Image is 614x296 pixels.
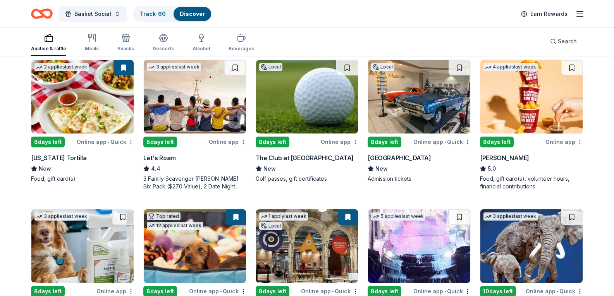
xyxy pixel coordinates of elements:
[488,164,496,173] span: 5.0
[545,137,583,147] div: Online app
[263,164,276,173] span: New
[368,60,470,133] img: Image for AACA Museum
[368,153,431,163] div: [GEOGRAPHIC_DATA]
[143,153,176,163] div: Let's Roam
[147,63,201,71] div: 3 applies last week
[31,5,53,23] a: Home
[209,137,246,147] div: Online app
[31,30,66,56] button: Auction & raffle
[368,60,471,183] a: Image for AACA MuseumLocal8days leftOnline app•Quick[GEOGRAPHIC_DATA]NewAdmission tickets
[39,164,51,173] span: New
[483,212,538,221] div: 3 applies last week
[444,288,446,294] span: •
[143,137,177,147] div: 8 days left
[256,137,289,147] div: 8 days left
[74,9,111,19] span: Basket Social
[144,209,246,283] img: Image for BarkBox
[375,164,388,173] span: New
[85,46,99,52] div: Meals
[31,46,66,52] div: Auction & raffle
[371,63,394,71] div: Local
[140,10,166,17] a: Track· 60
[229,30,254,56] button: Beverages
[368,209,470,283] img: Image for Tidal Wave Auto Spa
[480,60,583,190] a: Image for Sheetz4 applieslast week8days leftOnline app[PERSON_NAME]5.0Food, gift card(s), volunte...
[220,288,222,294] span: •
[332,288,334,294] span: •
[96,286,134,296] div: Online app
[368,175,471,183] div: Admission tickets
[544,34,583,49] button: Search
[256,209,358,283] img: Image for Children's Museum of Pittsburgh
[108,139,109,145] span: •
[558,37,577,46] span: Search
[31,60,134,183] a: Image for California Tortilla2 applieslast week8days leftOnline app•Quick[US_STATE] TortillaNewFo...
[133,6,212,22] button: Track· 60Discover
[144,60,246,133] img: Image for Let's Roam
[483,63,538,71] div: 4 applies last week
[480,153,529,163] div: [PERSON_NAME]
[413,286,471,296] div: Online app Quick
[480,209,583,283] img: Image for Foundation Michelangelo
[557,288,558,294] span: •
[85,30,99,56] button: Meals
[256,60,358,133] img: Image for The Club at Twin Lakes
[151,164,160,173] span: 4.4
[31,209,134,283] img: Image for Wondercide
[371,212,425,221] div: 5 applies last week
[259,63,282,71] div: Local
[31,137,65,147] div: 8 days left
[229,46,254,52] div: Beverages
[193,30,210,56] button: Alcohol
[147,222,203,230] div: 12 applies last week
[77,137,134,147] div: Online app Quick
[143,60,246,190] a: Image for Let's Roam3 applieslast week8days leftOnline appLet's Roam4.43 Family Scavenger [PERSON...
[34,212,89,221] div: 3 applies last week
[193,46,210,52] div: Alcohol
[31,175,134,183] div: Food, gift card(s)
[189,286,246,296] div: Online app Quick
[516,7,572,21] a: Earn Rewards
[117,46,134,52] div: Snacks
[480,60,583,133] img: Image for Sheetz
[180,10,205,17] a: Discover
[256,60,359,183] a: Image for The Club at Twin LakesLocal8days leftOnline appThe Club at [GEOGRAPHIC_DATA]NewGolf pas...
[444,139,446,145] span: •
[413,137,471,147] div: Online app Quick
[153,30,174,56] button: Desserts
[31,60,134,133] img: Image for California Tortilla
[117,30,134,56] button: Snacks
[259,222,282,230] div: Local
[301,286,358,296] div: Online app Quick
[147,212,181,220] div: Top rated
[59,6,127,22] button: Basket Social
[321,137,358,147] div: Online app
[480,137,514,147] div: 8 days left
[256,153,354,163] div: The Club at [GEOGRAPHIC_DATA]
[368,137,401,147] div: 8 days left
[34,63,89,71] div: 2 applies last week
[256,175,359,183] div: Golf passes, gift certificates
[153,46,174,52] div: Desserts
[259,212,308,221] div: 1 apply last week
[31,153,86,163] div: [US_STATE] Tortilla
[526,286,583,296] div: Online app Quick
[143,175,246,190] div: 3 Family Scavenger [PERSON_NAME] Six Pack ($270 Value), 2 Date Night Scavenger [PERSON_NAME] Two ...
[480,175,583,190] div: Food, gift card(s), volunteer hours, financial contributions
